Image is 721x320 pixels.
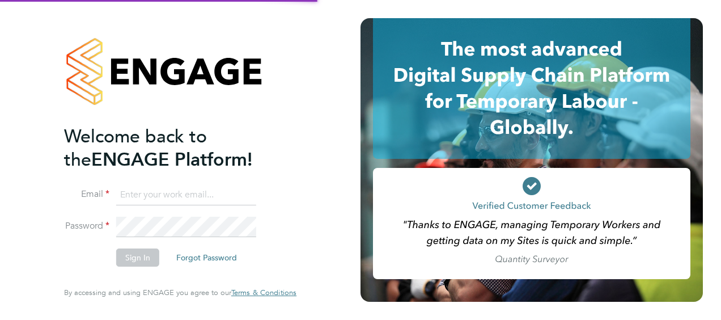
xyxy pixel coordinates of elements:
label: Password [64,220,109,232]
input: Enter your work email... [116,185,256,205]
span: Terms & Conditions [231,288,296,297]
a: Terms & Conditions [231,288,296,297]
label: Email [64,188,109,200]
span: By accessing and using ENGAGE you agree to our [64,288,296,297]
span: Welcome back to the [64,125,207,171]
h2: ENGAGE Platform! [64,125,285,171]
button: Sign In [116,249,159,267]
button: Forgot Password [167,249,246,267]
